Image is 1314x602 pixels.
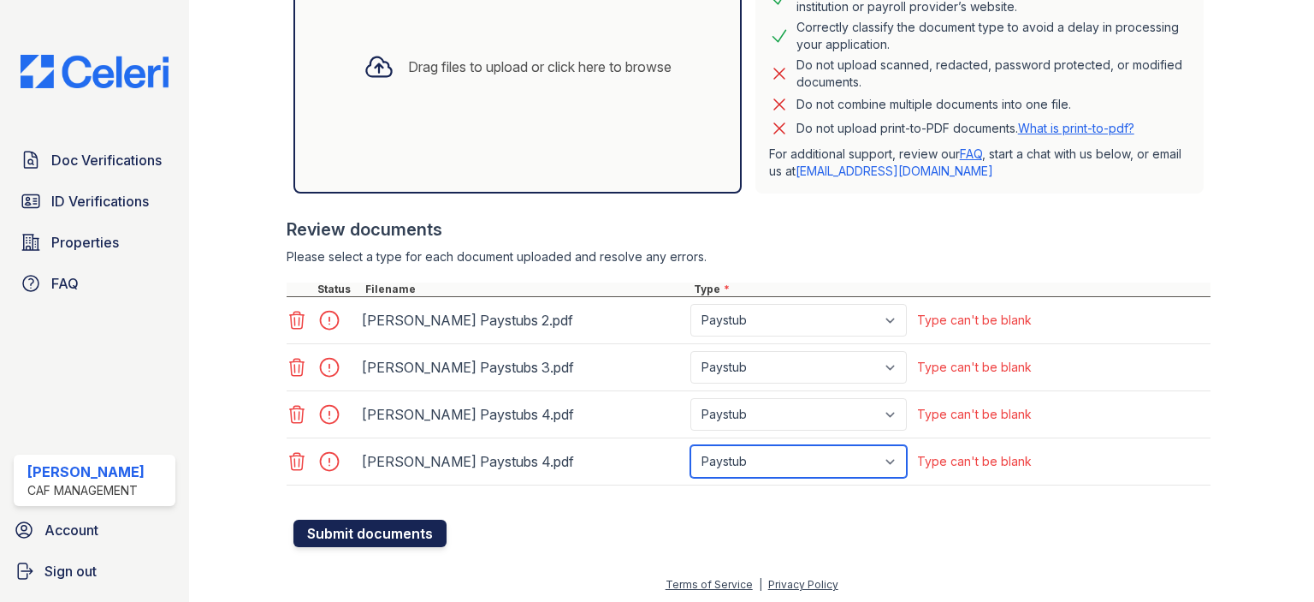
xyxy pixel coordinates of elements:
span: Properties [51,232,119,253]
div: Status [314,283,362,296]
a: Doc Verifications [14,143,175,177]
a: FAQ [14,266,175,301]
a: Privacy Policy [768,578,838,591]
a: [EMAIL_ADDRESS][DOMAIN_NAME] [796,164,993,178]
div: Type can't be blank [917,359,1032,376]
span: FAQ [51,273,79,294]
div: Type can't be blank [917,312,1032,329]
a: Sign out [7,554,182,588]
a: FAQ [960,146,982,161]
img: CE_Logo_Blue-a8612792a0a2168367f1c8372b55b34899dd931a85d93a1a3d3e32e68fde9ad4.png [7,55,182,88]
p: For additional support, review our , start a chat with us below, or email us at [769,146,1190,180]
span: Sign out [44,561,97,581]
div: Do not upload scanned, redacted, password protected, or modified documents. [796,57,1190,91]
div: [PERSON_NAME] Paystubs 3.pdf [362,354,684,381]
div: | [759,578,762,591]
a: Terms of Service [666,578,753,591]
span: ID Verifications [51,191,149,212]
div: Drag files to upload or click here to browse [408,57,672,77]
span: Account [44,520,98,540]
a: Account [7,513,182,547]
div: Type [690,283,1210,296]
div: [PERSON_NAME] Paystubs 4.pdf [362,401,684,428]
div: Review documents [287,218,1210,241]
div: [PERSON_NAME] Paystubs 2.pdf [362,307,684,334]
div: Filename [362,283,690,296]
div: Type can't be blank [917,453,1032,470]
div: Please select a type for each document uploaded and resolve any errors. [287,248,1210,265]
div: Do not combine multiple documents into one file. [796,94,1071,115]
a: What is print-to-pdf? [1018,121,1134,135]
a: Properties [14,225,175,259]
a: ID Verifications [14,184,175,218]
div: [PERSON_NAME] Paystubs 4.pdf [362,448,684,475]
div: [PERSON_NAME] [27,462,145,482]
span: Doc Verifications [51,150,162,170]
button: Submit documents [293,520,447,547]
div: Type can't be blank [917,406,1032,423]
div: CAF Management [27,482,145,499]
p: Do not upload print-to-PDF documents. [796,120,1134,137]
div: Correctly classify the document type to avoid a delay in processing your application. [796,19,1190,53]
